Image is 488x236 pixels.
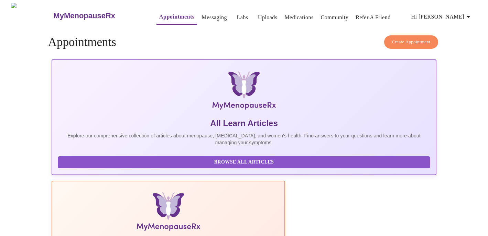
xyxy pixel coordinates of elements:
[202,13,227,22] a: Messaging
[255,11,280,24] button: Uploads
[199,11,229,24] button: Messaging
[93,192,244,234] img: Menopause Manual
[237,13,248,22] a: Labs
[392,38,431,46] span: Create Appointment
[284,13,313,22] a: Medications
[58,159,432,165] a: Browse All Articles
[53,11,115,20] h3: MyMenopauseRx
[58,118,431,129] h5: All Learn Articles
[321,13,349,22] a: Community
[282,11,316,24] button: Medications
[231,11,253,24] button: Labs
[58,156,431,168] button: Browse All Articles
[318,11,351,24] button: Community
[258,13,278,22] a: Uploads
[356,13,391,22] a: Refer a Friend
[116,71,372,112] img: MyMenopauseRx Logo
[58,132,431,146] p: Explore our comprehensive collection of articles about menopause, [MEDICAL_DATA], and women's hea...
[156,10,197,25] button: Appointments
[65,158,424,167] span: Browse All Articles
[384,35,438,49] button: Create Appointment
[48,35,440,49] h4: Appointments
[353,11,393,24] button: Refer a Friend
[53,4,143,28] a: MyMenopauseRx
[411,12,473,22] span: Hi [PERSON_NAME]
[409,10,475,24] button: Hi [PERSON_NAME]
[11,3,53,29] img: MyMenopauseRx Logo
[159,12,194,22] a: Appointments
